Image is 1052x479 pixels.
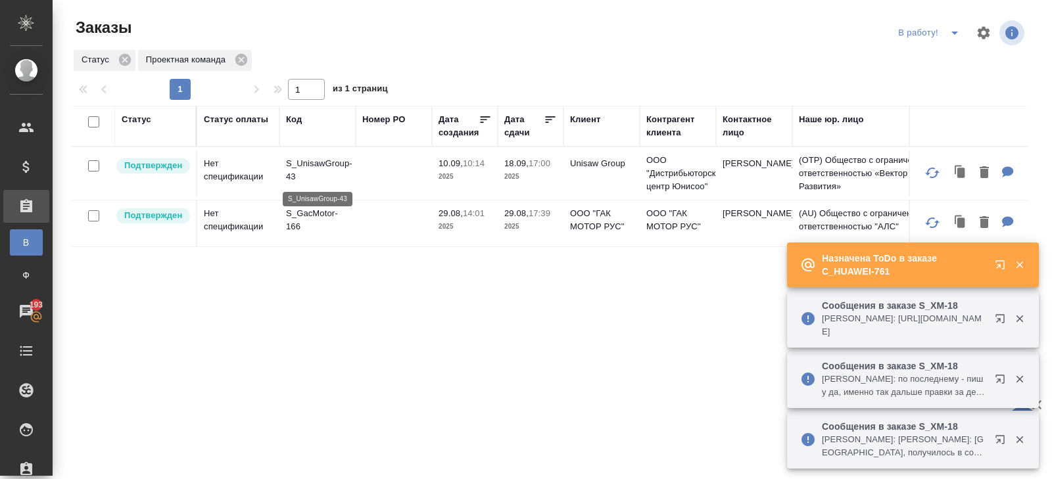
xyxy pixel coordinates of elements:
[74,50,135,71] div: Статус
[895,22,968,43] div: split button
[995,160,1020,187] button: Для КМ: 12.09. КМ: отправила напоминалку. Если не ответит сегодня в течение дня, ещё раз напомню ...
[822,373,986,399] p: [PERSON_NAME]: по последнему - пишу да, именно так дальше правки за денюжку только
[968,17,999,49] span: Настроить таблицу
[504,208,529,218] p: 29.08,
[286,113,302,126] div: Код
[115,207,189,225] div: Выставляет КМ после уточнения всех необходимых деталей и получения согласия клиента на запуск. С ...
[822,312,986,338] p: [PERSON_NAME]: [URL][DOMAIN_NAME]
[504,220,557,233] p: 2025
[504,170,557,183] p: 2025
[197,200,279,246] td: Нет спецификации
[82,53,114,66] p: Статус
[799,113,864,126] div: Наше юр. лицо
[286,207,349,233] p: S_GacMotor-166
[10,229,43,256] a: В
[973,210,995,237] button: Удалить
[333,81,388,100] span: из 1 страниц
[439,113,479,139] div: Дата создания
[646,207,709,233] p: ООО "ГАК МОТОР РУС"
[987,366,1018,398] button: Открыть в новой вкладке
[115,157,189,175] div: Выставляет КМ после уточнения всех необходимых деталей и получения согласия клиента на запуск. С ...
[646,113,709,139] div: Контрагент клиента
[197,150,279,196] td: Нет спецификации
[723,113,786,139] div: Контактное лицо
[822,433,986,459] p: [PERSON_NAME]: [PERSON_NAME]: [GEOGRAPHIC_DATA], получилось в соответствии с пожеланиями и правка...
[504,158,529,168] p: 18.09,
[124,209,182,222] p: Подтвержден
[1006,434,1033,445] button: Закрыть
[16,236,36,249] span: В
[138,50,252,71] div: Проектная команда
[22,298,51,311] span: 193
[463,208,485,218] p: 14:01
[10,262,43,288] a: Ф
[570,207,633,233] p: ООО "ГАК МОТОР РУС"
[822,420,986,433] p: Сообщения в заказе S_XM-18
[570,157,633,170] p: Unisaw Group
[646,154,709,193] p: ООО "Дистрибьюторский центр Юнисоо"
[439,208,463,218] p: 29.08,
[204,113,268,126] div: Статус оплаты
[529,158,550,168] p: 17:00
[570,113,600,126] div: Клиент
[504,113,544,139] div: Дата сдачи
[463,158,485,168] p: 10:14
[973,160,995,187] button: Удалить
[948,210,973,237] button: Клонировать
[822,299,986,312] p: Сообщения в заказе S_XM-18
[987,426,1018,458] button: Открыть в новой вкладке
[987,252,1018,283] button: Открыть в новой вкладке
[72,17,131,38] span: Заказы
[439,158,463,168] p: 10.09,
[3,295,49,328] a: 193
[439,220,491,233] p: 2025
[439,170,491,183] p: 2025
[987,306,1018,337] button: Открыть в новой вкладке
[999,20,1027,45] span: Посмотреть информацию
[122,113,151,126] div: Статус
[1006,259,1033,271] button: Закрыть
[362,113,405,126] div: Номер PO
[995,210,1020,237] button: Для КМ: Статус Подтвержден под ответственность Ксюши, фактически все еще на согласовании у клиента.
[822,359,986,373] p: Сообщения в заказе S_XM-18
[286,157,349,183] p: S_UnisawGroup-43
[1006,313,1033,325] button: Закрыть
[822,252,986,278] p: Назначена ToDo в заказе C_HUAWEI-761
[16,269,36,282] span: Ф
[716,200,792,246] td: [PERSON_NAME]
[792,200,950,246] td: (AU) Общество с ограниченной ответственностью "АЛС"
[792,147,950,200] td: (OTP) Общество с ограниченной ответственностью «Вектор Развития»
[948,160,973,187] button: Клонировать
[1006,373,1033,385] button: Закрыть
[529,208,550,218] p: 17:39
[917,157,948,189] button: Обновить
[716,150,792,196] td: [PERSON_NAME]
[146,53,230,66] p: Проектная команда
[124,159,182,172] p: Подтвержден
[917,207,948,239] button: Обновить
